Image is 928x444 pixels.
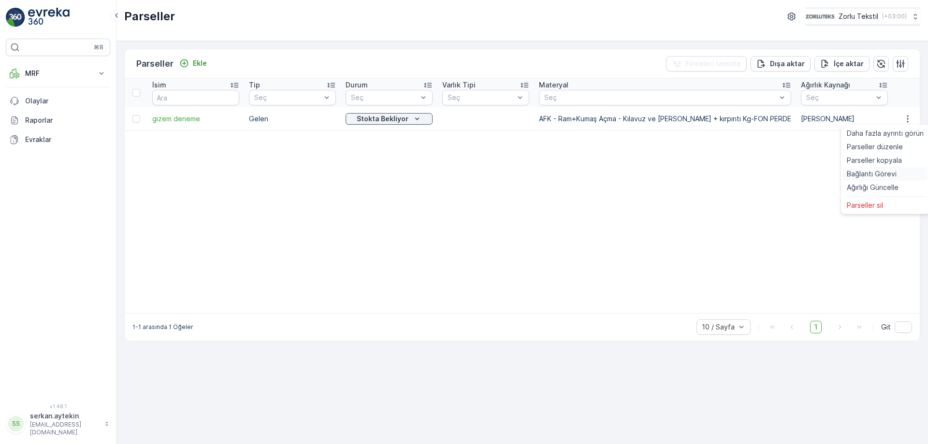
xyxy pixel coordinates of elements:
button: SSserkan.aytekin[EMAIL_ADDRESS][DOMAIN_NAME] [6,411,110,436]
a: Daha fazla ayrıntı görün [843,127,928,140]
p: Durum [346,80,368,90]
img: logo_light-DOdMpM7g.png [28,8,70,27]
p: Ağırlık Kaynağı [801,80,850,90]
p: ⌘B [94,43,103,51]
div: SS [8,416,24,431]
p: Filtreleri temizle [685,59,741,69]
span: v 1.48.1 [6,403,110,409]
p: Olaylar [25,96,106,106]
button: Zorlu Tekstil(+03:00) [805,8,920,25]
p: serkan.aytekin [30,411,100,421]
span: 1 [810,321,822,333]
span: Bağlantı Görevi [847,169,897,179]
p: [EMAIL_ADDRESS][DOMAIN_NAME] [30,421,100,436]
span: Daha fazla ayrıntı görün [847,129,924,138]
p: Tip [249,80,260,90]
p: Seç [806,93,873,102]
div: Toggle Row Selected [132,115,140,123]
a: Olaylar [6,91,110,111]
p: Zorlu Tekstil [839,12,878,21]
p: Parseller [136,57,174,71]
span: Parseller sil [847,201,883,210]
input: Ara [152,90,239,105]
span: Parseller kopyala [847,156,902,165]
p: Seç [544,93,776,102]
p: İsim [152,80,166,90]
button: İçe aktar [814,56,870,72]
p: Materyal [539,80,568,90]
button: Dışa aktar [751,56,811,72]
p: Parseller [124,9,175,24]
a: Evraklar [6,130,110,149]
p: Dışa aktar [770,59,805,69]
p: Raporlar [25,115,106,125]
span: Ağırlığı Güncelle [847,183,899,192]
a: gizem deneme [152,114,239,124]
p: Evraklar [25,135,106,144]
span: Git [881,322,891,332]
td: [PERSON_NAME] [796,107,893,130]
img: 6-1-9-3_wQBzyll.png [805,11,835,22]
a: Raporlar [6,111,110,130]
p: Ekle [193,58,207,68]
a: Parseller kopyala [843,154,928,167]
p: Varlık Tipi [442,80,476,90]
button: Stokta Bekliyor [346,113,433,125]
p: Seç [254,93,321,102]
td: Gelen [244,107,341,130]
p: 1-1 arasında 1 Öğeler [132,323,193,331]
p: İçe aktar [834,59,864,69]
img: logo [6,8,25,27]
p: Stokta Bekliyor [357,114,408,124]
p: Seç [448,93,514,102]
a: Parseller düzenle [843,140,928,154]
button: MRF [6,64,110,83]
p: ( +03:00 ) [882,13,907,20]
p: MRF [25,69,91,78]
td: AFK - Ram+Kumaş Açma - Kılavuz ve [PERSON_NAME] + kırpıntı Kg-FON PERDE [534,107,796,130]
p: Seç [351,93,418,102]
button: Filtreleri temizle [666,56,747,72]
span: Parseller düzenle [847,142,903,152]
button: Ekle [175,57,211,69]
